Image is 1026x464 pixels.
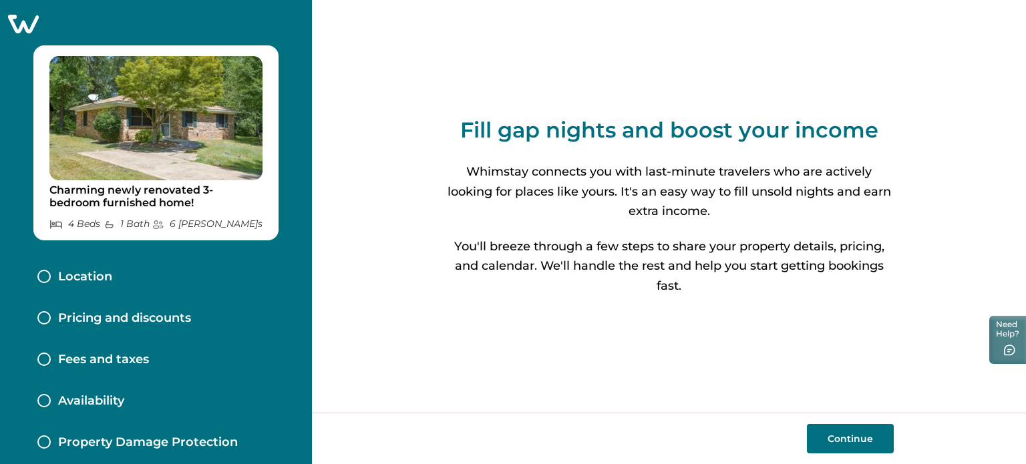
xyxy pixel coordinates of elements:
p: You'll breeze through a few steps to share your property details, pricing, and calendar. We'll ha... [445,237,894,296]
p: Availability [58,394,124,409]
p: 1 Bath [104,218,150,230]
p: Property Damage Protection [58,435,238,450]
p: Fees and taxes [58,353,149,367]
img: propertyImage_Charming newly renovated 3-bedroom furnished home! [49,56,263,180]
p: Charming newly renovated 3-bedroom furnished home! [49,184,263,210]
p: Pricing and discounts [58,311,191,326]
p: Whimstay connects you with last-minute travelers who are actively looking for places like yours. ... [445,162,894,221]
p: Fill gap nights and boost your income [460,117,878,144]
p: 6 [PERSON_NAME] s [152,218,263,230]
p: Location [58,270,112,284]
button: Continue [807,424,894,453]
p: 4 Bed s [49,218,100,230]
